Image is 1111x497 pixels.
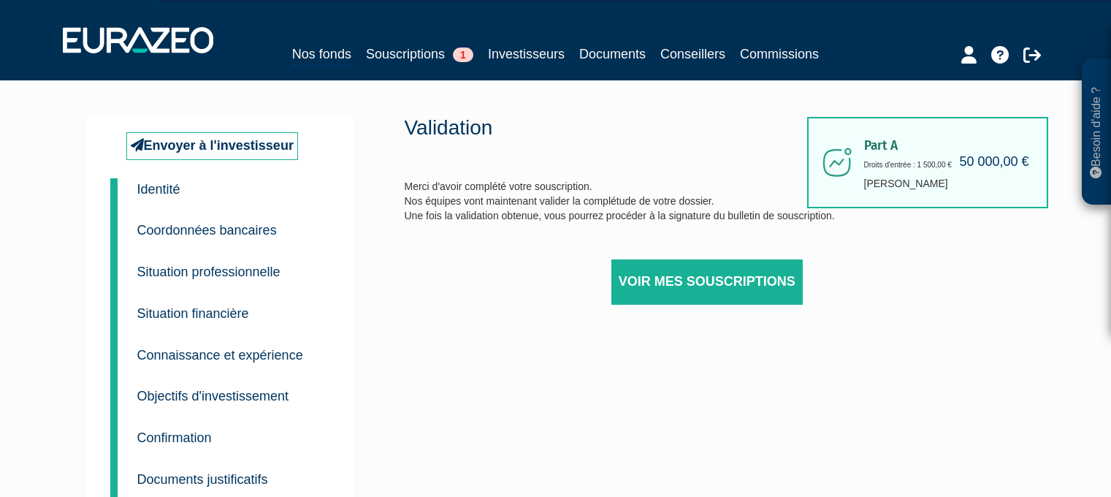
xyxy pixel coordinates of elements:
[110,283,118,328] a: 4
[137,430,212,445] small: Confirmation
[366,44,473,64] a: Souscriptions1
[611,259,803,305] a: Voir mes souscriptions
[292,44,351,67] a: Nos fonds
[137,223,277,238] small: Coordonnées bancaires
[110,325,118,370] a: 5
[959,156,1028,170] h4: 50 000,00 €
[63,27,213,53] img: 1732889491-logotype_eurazeo_blanc_rvb.png
[488,44,565,64] a: Investisseurs
[137,265,280,279] small: Situation professionnelle
[807,117,1048,208] div: [PERSON_NAME]
[864,138,1025,153] span: Part A
[110,241,118,287] a: 3
[110,365,118,411] a: 6
[740,44,819,64] a: Commissions
[137,306,249,321] small: Situation financière
[405,113,806,143] p: Validation
[453,48,473,62] span: 1
[110,449,118,494] a: 8
[137,389,289,403] small: Objectifs d'investissement
[137,182,180,197] small: Identité
[660,44,725,64] a: Conseillers
[126,132,298,160] a: Envoyer à l'investisseur
[110,407,118,452] a: 7
[579,44,646,64] a: Documents
[110,178,118,208] a: 1
[405,117,922,341] div: Merci d'avoir complété votre souscription. Nos équipes vont maintenant valider la complétude de v...
[137,348,303,363] small: Connaissance et expérience
[864,161,1025,169] h6: Droits d'entrée : 1 500,00 €
[1088,67,1105,198] p: Besoin d'aide ?
[137,472,268,487] small: Documents justificatifs
[110,200,118,245] a: 2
